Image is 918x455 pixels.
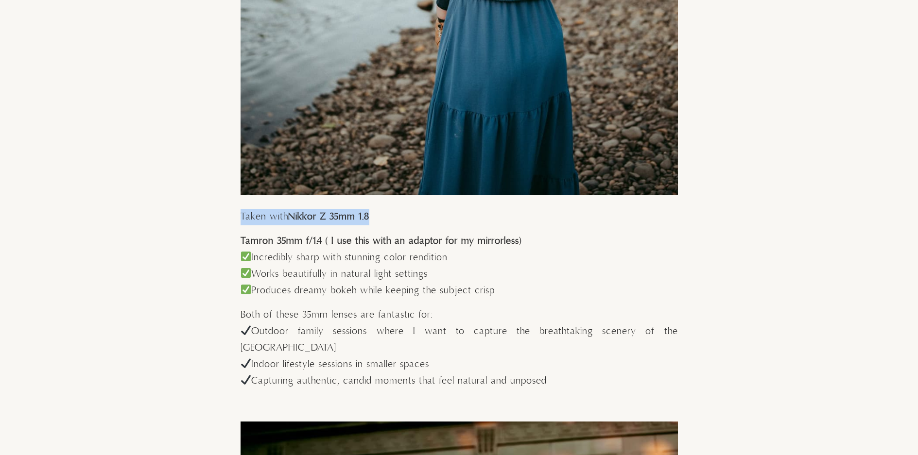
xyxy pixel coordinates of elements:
p: Incredibly sharp with stunning color rendition Works beautifully in natural light settings Produc... [241,250,678,299]
img: ✔️ [241,358,251,368]
img: ✔️ [241,325,251,335]
img: ✅ [241,268,251,278]
img: ✅ [241,285,251,294]
strong: Nikkor Z 35mm 1.8 [288,211,369,223]
img: ✔️ [241,375,251,385]
strong: Tamron 35mm f/1.4 ( I use this with an adaptor for my mirrorless) [241,235,521,247]
img: ✅ [241,252,251,261]
p: Both of these 35mm lenses are fantastic for: Outdoor family sessions where I want to capture the ... [241,307,678,389]
p: Taken with [241,209,678,225]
